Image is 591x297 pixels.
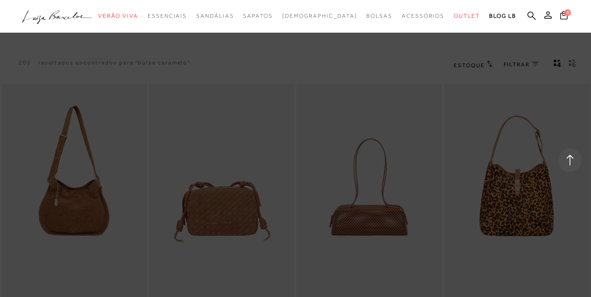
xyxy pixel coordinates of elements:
[366,13,392,19] span: Bolsas
[454,7,480,25] a: categoryNavScreenReaderText
[402,13,444,19] span: Acessórios
[196,7,234,25] a: categoryNavScreenReaderText
[366,7,392,25] a: categoryNavScreenReaderText
[148,7,187,25] a: categoryNavScreenReaderText
[243,13,272,19] span: Sapatos
[454,13,480,19] span: Outlet
[282,7,357,25] a: noSubCategoriesText
[564,9,571,16] span: 0
[243,7,272,25] a: categoryNavScreenReaderText
[282,13,357,19] span: [DEMOGRAPHIC_DATA]
[148,13,187,19] span: Essenciais
[489,7,516,25] a: BLOG LB
[557,10,570,23] button: 0
[402,7,444,25] a: categoryNavScreenReaderText
[489,13,516,19] span: BLOG LB
[196,13,234,19] span: Sandálias
[98,13,138,19] span: Verão Viva
[98,7,138,25] a: categoryNavScreenReaderText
